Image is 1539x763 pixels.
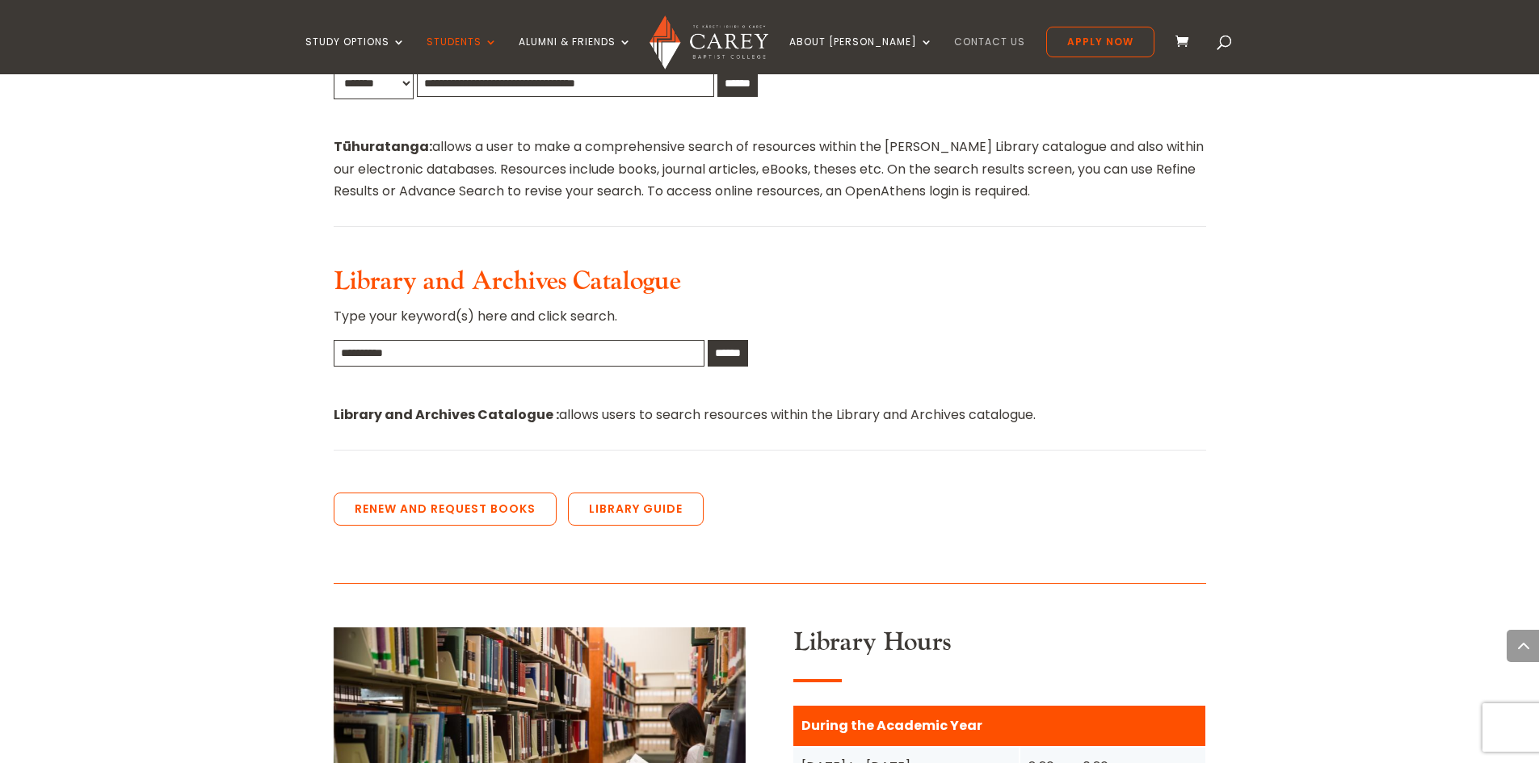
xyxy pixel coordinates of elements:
[568,493,704,526] a: Library Guide
[801,716,982,735] strong: During the Academic Year
[650,15,768,69] img: Carey Baptist College
[789,36,933,74] a: About [PERSON_NAME]
[334,136,1206,202] p: allows a user to make a comprehensive search of resources within the [PERSON_NAME] Library catalo...
[334,405,559,424] strong: Library and Archives Catalogue :
[954,36,1025,74] a: Contact Us
[334,493,557,526] a: Renew and Request Books
[305,36,406,74] a: Study Options
[519,36,632,74] a: Alumni & Friends
[334,137,432,156] strong: Tūhuratanga:
[334,305,1206,340] p: Type your keyword(s) here and click search.
[334,404,1206,426] p: allows users to search resources within the Library and Archives catalogue.
[334,266,1206,305] h3: Library and Archives Catalogue
[427,36,498,74] a: Students
[793,627,1205,666] h3: Library Hours
[1046,27,1154,57] a: Apply Now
